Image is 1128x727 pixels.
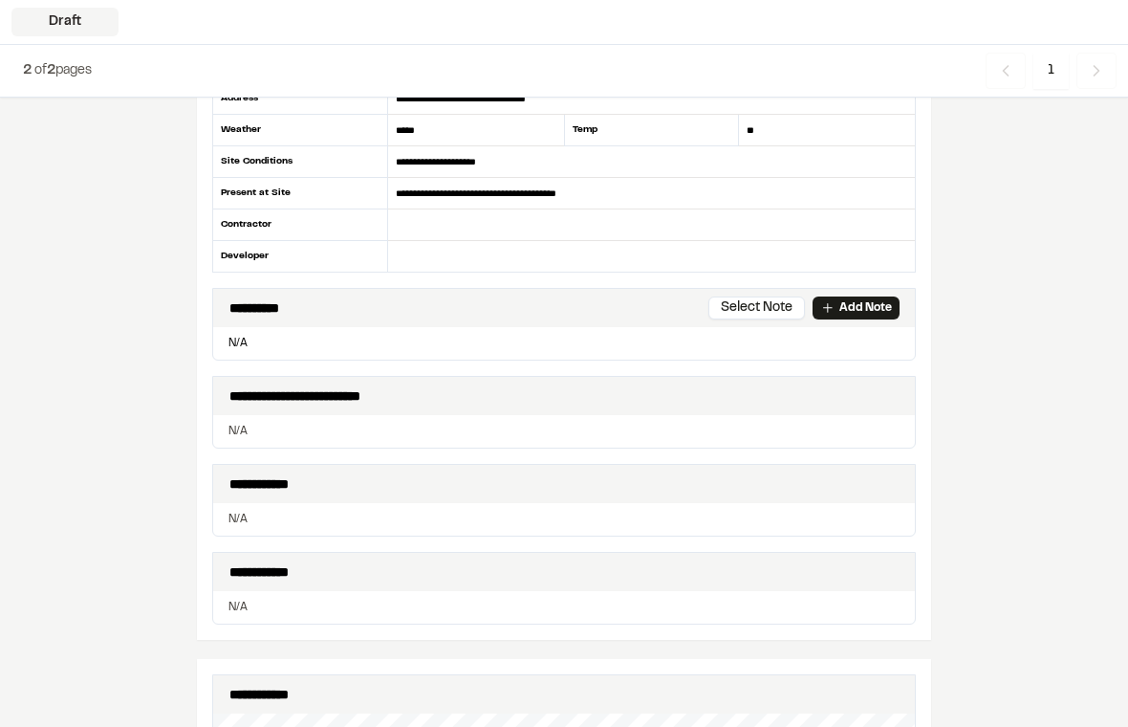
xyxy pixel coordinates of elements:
div: Address [212,83,388,115]
div: Temp [564,115,740,146]
div: Weather [212,115,388,146]
p: N/A [221,335,907,352]
p: N/A [228,599,900,616]
p: of pages [23,60,92,81]
div: Draft [11,8,119,36]
div: Present at Site [212,178,388,209]
div: Site Conditions [212,146,388,178]
p: N/A [228,511,900,528]
nav: Navigation [986,53,1117,89]
div: Developer [212,241,388,272]
p: N/A [228,423,900,440]
span: 2 [47,65,55,77]
p: Add Note [839,299,892,317]
span: 2 [23,65,32,77]
span: 1 [1033,53,1069,89]
button: Select Note [708,297,805,319]
div: Contractor [212,209,388,241]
